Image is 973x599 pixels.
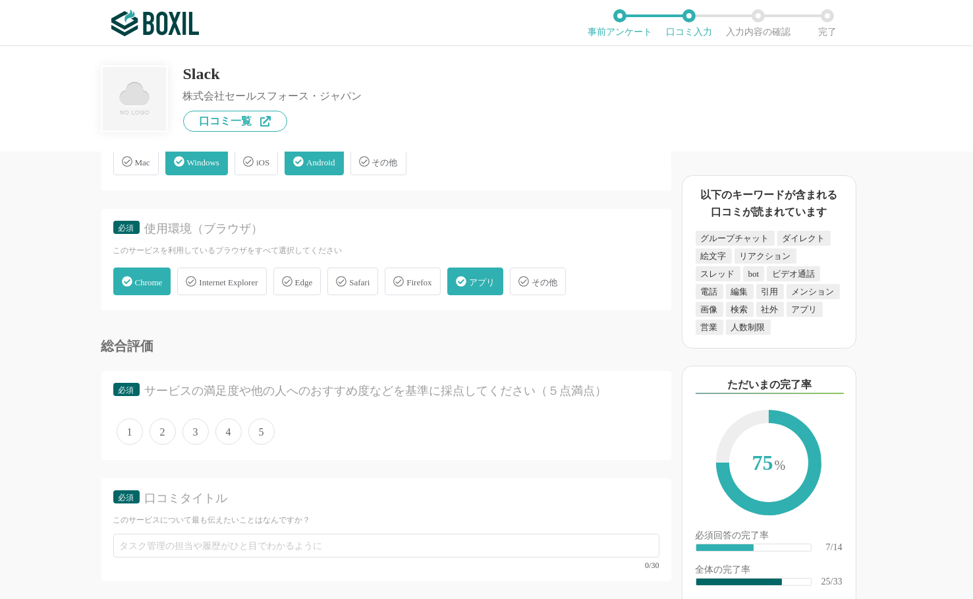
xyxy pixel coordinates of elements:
[119,223,134,233] span: 必須
[101,339,671,353] div: 総合評価
[767,266,820,281] div: ビデオ通話
[295,277,313,287] span: Edge
[532,277,557,287] span: その他
[111,10,199,36] img: ボクシルSaaS_ロゴ
[696,531,843,543] div: 必須回答の完了率
[735,248,796,264] div: リアクション
[826,543,843,552] div: 7/14
[655,9,724,37] li: 口コミ入力
[135,277,163,287] span: Chrome
[256,157,269,167] span: iOS
[696,248,732,264] div: 絵文字
[150,418,176,445] span: 2
[199,277,258,287] span: Internet Explorer
[743,266,765,281] div: bot
[726,284,754,299] div: 編集
[145,383,636,399] div: サービスの満足度や他の人へのおすすめ度などを基準に採点してください（５点満点）
[726,302,754,317] div: 検索
[306,157,335,167] span: Android
[726,320,771,335] div: 人数制限
[696,579,783,585] div: ​
[200,116,252,127] span: 口コミ一覧
[113,561,659,569] div: 0/30
[145,490,636,507] div: 口コミタイトル
[349,277,370,287] span: Safari
[729,423,808,505] span: 75
[406,277,431,287] span: Firefox
[113,515,659,526] div: このサービスについて最も伝えたいことはなんですか？
[777,231,831,246] div: ダイレクト
[145,221,636,237] div: 使用環境（ブラウザ）
[117,418,143,445] span: 1
[793,9,862,37] li: 完了
[696,544,754,551] div: ​
[183,111,287,132] a: 口コミ一覧
[183,66,362,82] div: Slack
[696,320,723,335] div: 営業
[119,385,134,395] span: 必須
[135,157,150,167] span: Mac
[775,458,786,472] span: %
[756,284,784,299] div: 引用
[696,266,740,281] div: スレッド
[586,9,655,37] li: 事前アンケート
[724,9,793,37] li: 入力内容の確認
[787,284,840,299] div: メンション
[113,245,659,256] div: このサービスを利用しているブラウザをすべて選択してください
[696,302,723,317] div: 画像
[215,418,242,445] span: 4
[821,577,843,586] div: 25/33
[696,377,844,394] div: ただいまの完了率
[696,231,775,246] div: グループチャット
[696,186,843,220] div: 以下のキーワードが含まれる口コミが読まれています
[787,302,823,317] div: アプリ
[696,565,843,577] div: 全体の完了率
[182,418,209,445] span: 3
[248,418,275,445] span: 5
[696,284,723,299] div: 電話
[756,302,784,317] div: 社外
[469,277,495,287] span: アプリ
[113,534,659,557] input: タスク管理の担当や履歴がひと目でわかるように
[372,157,398,167] span: その他
[183,91,362,101] div: 株式会社セールスフォース・ジャパン
[187,157,219,167] span: Windows
[119,493,134,502] span: 必須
